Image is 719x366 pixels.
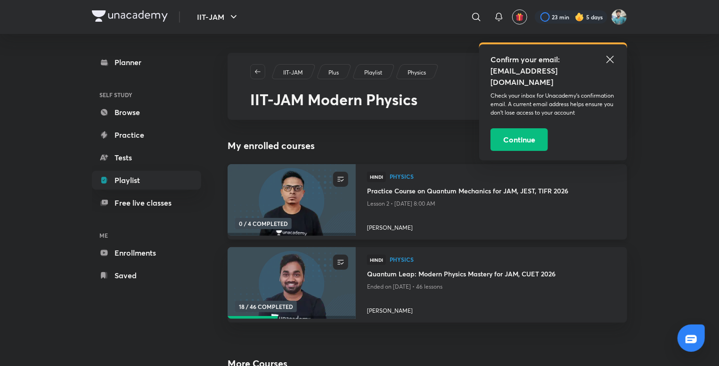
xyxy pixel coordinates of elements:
[390,257,616,263] a: Physics
[92,266,201,285] a: Saved
[611,9,627,25] img: ARINDAM MONDAL
[367,281,616,293] p: Ended on [DATE] • 46 lessons
[92,103,201,122] a: Browse
[364,68,382,77] p: Playlist
[390,174,616,179] span: Physics
[92,53,201,72] a: Planner
[235,218,292,229] span: 0 / 4 COMPLETED
[92,125,201,144] a: Practice
[490,91,616,117] p: Check your inbox for Unacademy’s confirmation email. A current email address helps ensure you don...
[367,255,386,265] span: Hindi
[283,68,303,77] p: IIT-JAM
[515,13,524,21] img: avatar
[92,10,168,24] a: Company Logo
[490,128,548,151] button: Continue
[92,87,201,103] h6: SELF STUDY
[92,193,201,212] a: Free live classes
[490,65,616,88] h5: [EMAIL_ADDRESS][DOMAIN_NAME]
[363,68,384,77] a: Playlist
[406,68,428,77] a: Physics
[328,68,339,77] p: Plus
[367,186,616,198] a: Practice Course on Quantum Mechanics for JAM, JEST, TIFR 2026
[282,68,305,77] a: IIT-JAM
[191,8,245,26] button: IIT-JAM
[226,247,357,320] img: new-thumbnail
[512,9,527,25] button: avatar
[228,164,356,240] a: new-thumbnail0 / 4 COMPLETED
[228,139,627,153] h4: My enrolled courses
[92,243,201,262] a: Enrollments
[226,164,357,237] img: new-thumbnail
[490,54,616,65] h5: Confirm your email:
[92,227,201,243] h6: ME
[367,172,386,182] span: Hindi
[92,148,201,167] a: Tests
[367,303,616,315] a: [PERSON_NAME]
[92,10,168,22] img: Company Logo
[408,68,426,77] p: Physics
[367,269,616,281] a: Quantum Leap: Modern Physics Mastery for JAM, CUET 2026
[235,301,297,312] span: 18 / 46 COMPLETED
[390,174,616,180] a: Physics
[228,247,356,323] a: new-thumbnail18 / 46 COMPLETED
[390,257,616,262] span: Physics
[92,171,201,190] a: Playlist
[367,198,616,210] p: Lesson 2 • [DATE] 8:00 AM
[327,68,341,77] a: Plus
[250,89,417,109] span: IIT-JAM Modern Physics
[575,12,584,22] img: streak
[367,220,616,232] a: [PERSON_NAME]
